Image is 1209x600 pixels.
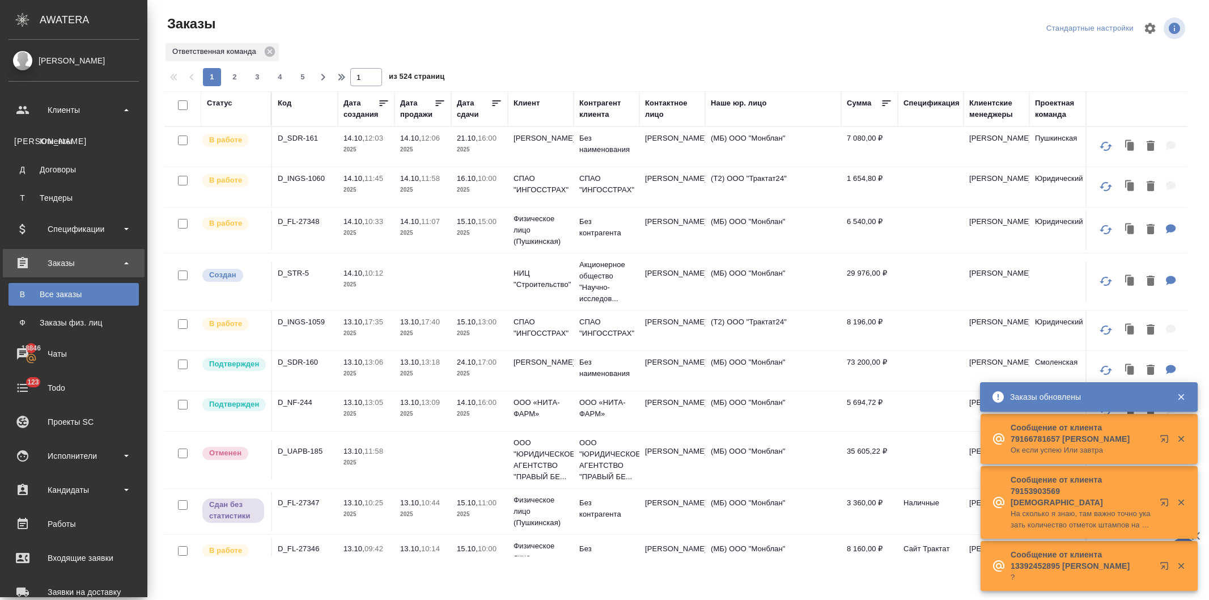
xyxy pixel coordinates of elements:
div: Спецификации [9,221,139,238]
p: Создан [209,269,236,281]
p: 10:00 [478,544,497,553]
td: [PERSON_NAME] [639,492,705,531]
div: Выставляет ПМ, когда заказ сдан КМу, но начисления еще не проведены [201,497,265,524]
td: (МБ) ООО "Монблан" [705,440,841,480]
p: ? [1011,572,1152,583]
span: Настроить таблицу [1136,15,1164,42]
p: 11:58 [421,174,440,183]
p: ООО «НИТА-ФАРМ» [514,397,568,420]
p: 16.10, [457,174,478,183]
p: 14.10, [400,174,421,183]
p: 15.10, [457,318,478,326]
td: 8 196,00 ₽ [841,311,898,350]
div: Работы [9,516,139,533]
td: (МБ) ООО "Монблан" [705,492,841,531]
a: Входящие заявки [3,544,145,572]
p: 2025 [343,555,389,566]
p: 14.10, [343,269,364,277]
p: D_INGS-1059 [278,316,332,328]
div: Выставляет КМ после уточнения всех необходимых деталей и получения согласия клиента на запуск. С ... [201,397,265,412]
div: Выставляется автоматически при создании заказа [201,268,265,283]
p: 13.10, [400,398,421,407]
button: Удалить [1141,135,1160,158]
p: 11:45 [364,174,383,183]
button: Открыть в новой вкладке [1153,491,1180,518]
div: Чаты [9,345,139,362]
div: Контрагент клиента [579,98,634,120]
button: 5 [294,68,312,86]
p: 16:00 [478,398,497,407]
p: 13:05 [364,398,383,407]
p: В работе [209,318,242,329]
p: 2025 [343,184,389,196]
p: 2025 [457,144,502,155]
td: [PERSON_NAME] [964,127,1029,167]
p: 2025 [343,408,389,420]
button: Обновить [1092,316,1119,344]
td: (МБ) ООО "Монблан" [705,262,841,302]
p: D_FL-27347 [278,497,332,509]
td: Юридический [1029,167,1095,207]
div: Кандидаты [9,481,139,498]
span: 18846 [15,343,48,354]
p: В работе [209,218,242,229]
td: 1 654,80 ₽ [841,167,898,207]
span: 4 [271,71,289,83]
p: 13:09 [421,398,440,407]
p: Физическое лицо (Пушкинская) [514,213,568,247]
p: 2025 [457,368,502,379]
p: 2025 [343,279,389,290]
button: Удалить [1141,359,1160,382]
td: 35 605,22 ₽ [841,440,898,480]
td: [PERSON_NAME] [639,167,705,207]
button: Закрыть [1169,392,1193,402]
div: Тендеры [14,192,133,204]
p: 2025 [400,328,446,339]
p: 13.10, [343,318,364,326]
p: 10:12 [364,269,383,277]
td: Юридический [1029,311,1095,350]
td: [PERSON_NAME] [964,351,1029,391]
p: D_SDR-160 [278,357,332,368]
td: 73 200,00 ₽ [841,351,898,391]
p: 14.10, [400,217,421,226]
p: СПАО "ИНГОССТРАХ" [514,316,568,339]
p: 13.10, [400,498,421,507]
button: 2 [226,68,244,86]
a: Работы [3,510,145,538]
span: 2 [226,71,244,83]
p: 2025 [457,227,502,239]
td: [PERSON_NAME] [964,538,1029,577]
div: Выставляет КМ после отмены со стороны клиента. Если уже после запуска – КМ пишет ПМу про отмену, ... [201,446,265,461]
span: 123 [20,377,46,388]
button: Удалить [1141,319,1160,342]
div: Выставляет ПМ после принятия заказа от КМа [201,173,265,188]
p: Отменен [209,447,241,459]
div: Выставляет КМ после уточнения всех необходимых деталей и получения согласия клиента на запуск. С ... [201,357,265,372]
p: 13.10, [400,358,421,366]
p: [PERSON_NAME] [514,357,568,368]
div: Выставляет ПМ после принятия заказа от КМа [201,133,265,148]
td: (Т2) ООО "Трактат24" [705,167,841,207]
p: Ок если успею Или завтра [1011,445,1152,456]
p: 14.10, [400,134,421,142]
button: Обновить [1092,357,1119,384]
td: 8 160,00 ₽ [841,538,898,577]
p: 15.10, [457,498,478,507]
button: 3 [248,68,266,86]
div: Входящие заявки [9,550,139,567]
div: Договоры [14,164,133,175]
p: 17:00 [478,358,497,366]
td: (МБ) ООО "Монблан" [705,210,841,250]
button: Удалить [1141,175,1160,198]
p: 2025 [457,328,502,339]
div: Клиент [514,98,540,109]
button: Обновить [1092,173,1119,200]
span: 5 [294,71,312,83]
p: 16:00 [478,134,497,142]
p: D_STR-5 [278,268,332,279]
div: Проекты SC [9,413,139,430]
button: Закрыть [1169,434,1193,444]
td: [PERSON_NAME] [964,167,1029,207]
p: 13.10, [343,544,364,553]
